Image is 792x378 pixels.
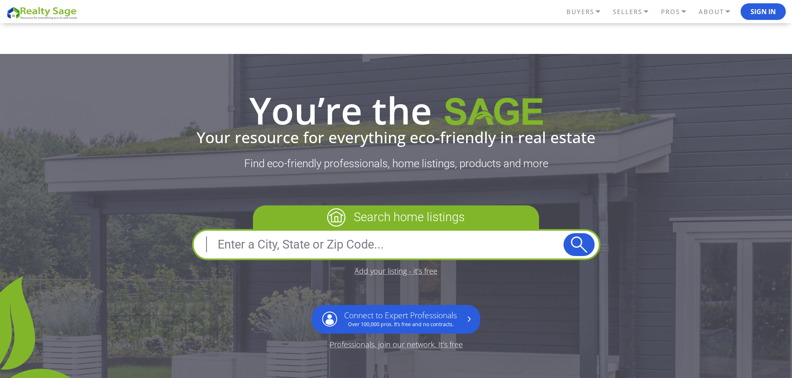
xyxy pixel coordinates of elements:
a: Connect to Expert ProfessionalsOver 100,000 pros. It’s free and no contracts. [312,305,480,334]
h1: You’re the [6,91,786,129]
p: Search home listings [253,205,539,229]
a: PROS [659,5,697,19]
small: Over 100,000 pros. It’s free and no contracts. [348,321,454,328]
img: Realty Sage [445,98,543,129]
a: Add your listing - it’s free [355,267,437,275]
input: Enter a City, State or Zip Code... [198,234,564,255]
img: REALTY SAGE [6,5,81,20]
a: SELLERS [611,5,659,19]
p: Find eco-friendly professionals, home listings, products and more [6,157,786,170]
button: Sign In [741,3,786,20]
div: Your resource for everything eco-friendly in real estate [6,129,786,145]
div: Connect to Expert Professionals [344,311,457,327]
a: ABOUT [697,5,741,19]
a: Professionals, join our network. It’s free [330,341,463,348]
a: BUYERS [564,5,611,19]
